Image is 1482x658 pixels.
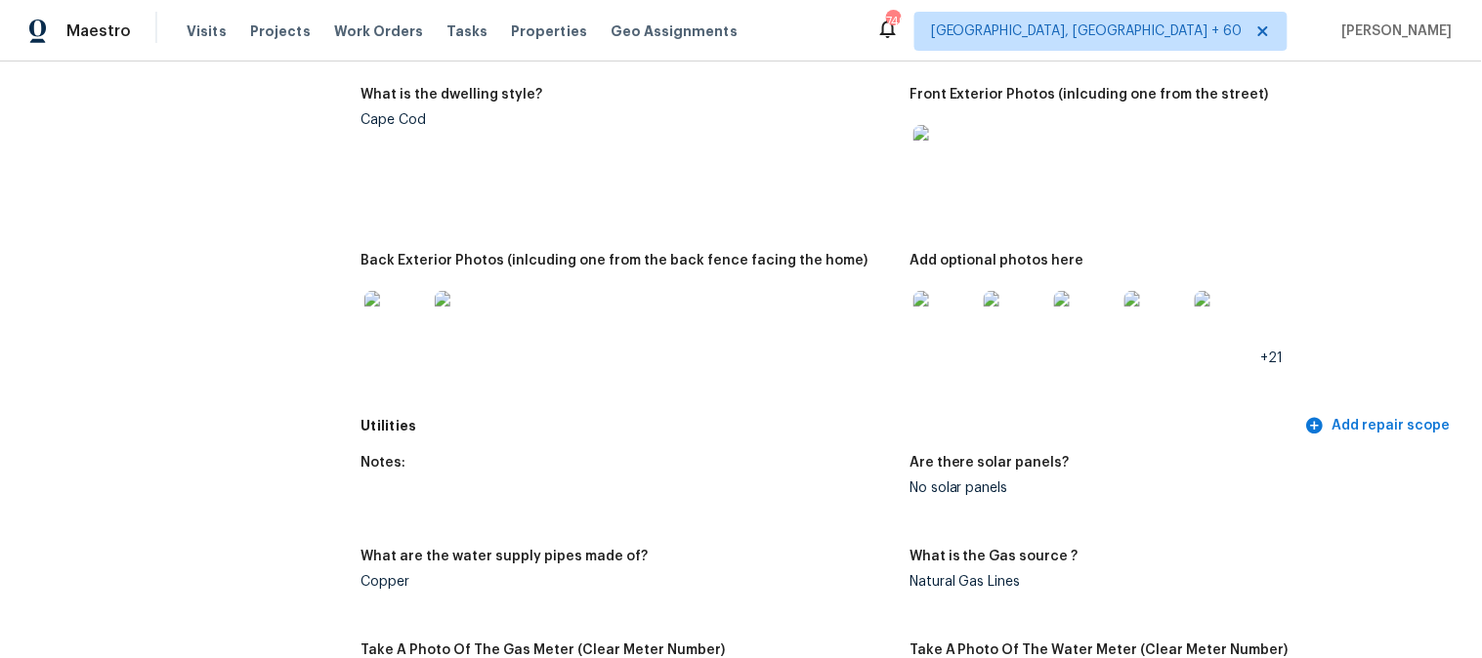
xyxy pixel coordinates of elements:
span: Maestro [66,21,131,41]
span: Visits [187,21,227,41]
h5: What are the water supply pipes made of? [360,550,648,563]
h5: Back Exterior Photos (inlcuding one from the back fence facing the home) [360,254,868,267]
span: Work Orders [334,21,423,41]
span: Add repair scope [1309,414,1451,438]
span: [PERSON_NAME] [1334,21,1453,41]
h5: Add optional photos here [910,254,1084,267]
h5: Utilities [360,416,1301,436]
div: 749 [886,12,900,31]
div: No solar panels [910,481,1443,495]
h5: Take A Photo Of The Water Meter (Clear Meter Number) [910,643,1289,657]
h5: What is the Gas source ? [910,550,1079,563]
h5: Notes: [360,456,405,470]
div: Natural Gas Lines [910,575,1443,589]
span: Projects [250,21,311,41]
h5: Take A Photo Of The Gas Meter (Clear Meter Number) [360,643,725,657]
span: Properties [511,21,587,41]
h5: Are there solar panels? [910,456,1070,470]
span: +21 [1261,351,1284,365]
span: [GEOGRAPHIC_DATA], [GEOGRAPHIC_DATA] + 60 [931,21,1243,41]
span: Tasks [446,24,487,38]
span: Geo Assignments [611,21,738,41]
h5: Front Exterior Photos (inlcuding one from the street) [910,88,1269,102]
button: Add repair scope [1301,408,1459,444]
div: Copper [360,575,894,589]
h5: What is the dwelling style? [360,88,542,102]
div: Cape Cod [360,113,894,127]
